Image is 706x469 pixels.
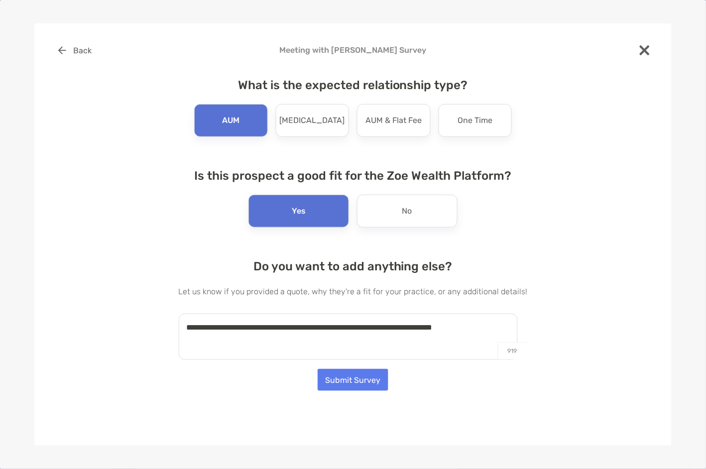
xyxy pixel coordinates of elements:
[58,46,66,54] img: button icon
[280,113,345,128] p: [MEDICAL_DATA]
[179,285,528,298] p: Let us know if you provided a quote, why they're a fit for your practice, or any additional details!
[50,45,656,55] h4: Meeting with [PERSON_NAME] Survey
[292,203,306,219] p: Yes
[179,78,528,92] h4: What is the expected relationship type?
[458,113,492,128] p: One Time
[318,369,388,391] button: Submit Survey
[498,343,527,359] p: 919
[179,169,528,183] h4: Is this prospect a good fit for the Zoe Wealth Platform?
[365,113,422,128] p: AUM & Flat Fee
[222,113,239,128] p: AUM
[50,39,100,61] button: Back
[640,45,650,55] img: close modal
[402,203,412,219] p: No
[179,259,528,273] h4: Do you want to add anything else?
